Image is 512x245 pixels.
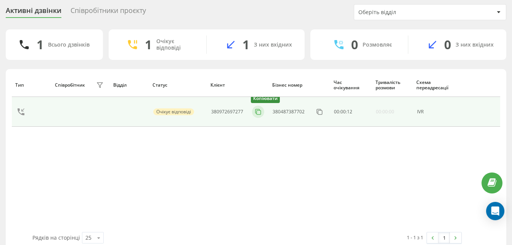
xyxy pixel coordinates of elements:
[85,234,91,242] div: 25
[15,82,47,88] div: Тип
[351,37,358,52] div: 0
[358,9,449,16] div: Оберіть відділ
[211,109,243,114] div: 380972697277
[242,37,249,52] div: 1
[251,94,280,103] div: Копіювати
[37,37,43,52] div: 1
[486,202,504,220] div: Open Intercom Messenger
[376,80,409,91] div: Тривалість розмови
[153,108,194,115] div: Очікує відповіді
[416,80,457,91] div: Схема переадресації
[32,234,80,241] span: Рядків на сторінці
[444,37,451,52] div: 0
[334,109,352,114] div: : :
[210,82,265,88] div: Клієнт
[113,82,145,88] div: Відділ
[456,42,494,48] div: З них вхідних
[156,38,195,51] div: Очікує відповіді
[6,6,61,18] div: Активні дзвінки
[438,232,450,243] a: 1
[347,108,352,115] span: 12
[273,109,305,114] div: 380487387702
[48,42,90,48] div: Всього дзвінків
[71,6,146,18] div: Співробітники проєкту
[334,108,339,115] span: 00
[407,234,423,241] div: 1 - 1 з 1
[363,42,392,48] div: Розмовляє
[145,37,152,52] div: 1
[334,80,368,91] div: Час очікування
[152,82,203,88] div: Статус
[55,82,85,88] div: Співробітник
[417,109,457,114] div: IVR
[340,108,346,115] span: 00
[376,109,394,114] div: 00:00:00
[254,42,292,48] div: З них вхідних
[272,82,326,88] div: Бізнес номер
